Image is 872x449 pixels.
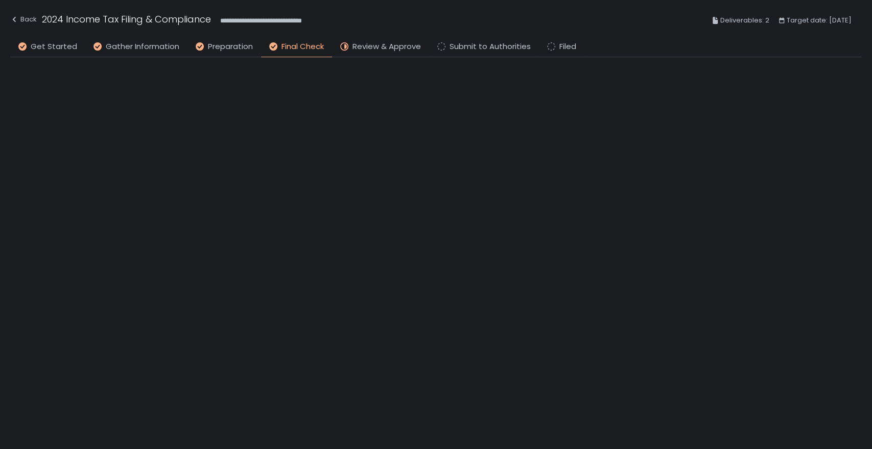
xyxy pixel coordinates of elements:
[106,41,179,53] span: Gather Information
[31,41,77,53] span: Get Started
[281,41,324,53] span: Final Check
[720,14,769,27] span: Deliverables: 2
[10,13,37,26] div: Back
[10,12,37,29] button: Back
[450,41,531,53] span: Submit to Authorities
[208,41,253,53] span: Preparation
[42,12,211,26] h1: 2024 Income Tax Filing & Compliance
[352,41,421,53] span: Review & Approve
[787,14,852,27] span: Target date: [DATE]
[559,41,576,53] span: Filed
